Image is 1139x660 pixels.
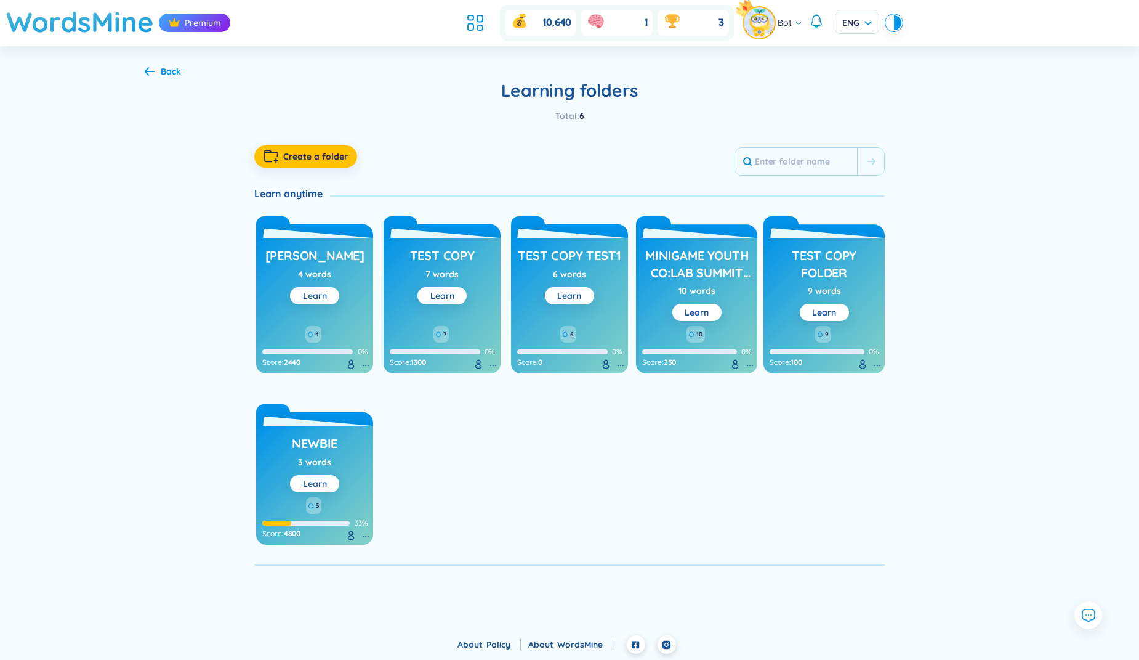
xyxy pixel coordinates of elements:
[825,330,829,340] span: 9
[262,357,367,367] div: :
[443,330,446,340] span: 7
[390,357,494,367] div: :
[517,357,536,367] span: Score
[570,330,574,340] span: 6
[254,79,885,102] h2: Learning folders
[518,244,621,267] a: Test copy Test1
[528,638,613,651] div: About
[718,16,724,30] span: 3
[645,16,648,30] span: 1
[284,357,301,367] span: 2440
[161,65,181,78] div: Back
[612,347,622,356] span: 0%
[642,357,751,367] div: :
[145,67,181,78] a: Back
[744,7,778,38] a: avatarpro
[842,17,872,29] span: ENG
[869,347,879,356] span: 0%
[579,110,584,121] span: 6
[159,14,230,32] div: Premium
[642,357,661,367] span: Score
[123,71,132,81] img: tab_keywords_by_traffic_grey.svg
[262,357,281,367] span: Score
[136,73,207,81] div: Keywords by Traffic
[410,247,475,271] h3: Test copy
[744,7,775,38] img: avatar
[284,529,301,539] span: 4800
[430,290,454,301] a: Learn
[33,71,43,81] img: tab_domain_overview_orange.svg
[517,357,622,367] div: :
[265,244,364,267] a: [PERSON_NAME]
[292,435,337,458] h3: Newbie
[770,357,879,367] div: :
[808,284,841,298] div: 9 words
[262,529,281,539] span: Score
[543,16,571,30] span: 10,640
[168,17,180,29] img: crown icon
[32,32,135,42] div: Domain: [DOMAIN_NAME]
[290,287,339,304] button: Learn
[303,478,327,489] a: Learn
[265,247,364,271] h3: [PERSON_NAME]
[812,307,836,318] a: Learn
[411,357,426,367] span: 1300
[770,247,879,281] h3: Test copy folder
[791,357,802,367] span: 100
[262,529,367,539] div: :
[545,287,594,304] button: Learn
[315,330,319,340] span: 4
[800,304,849,321] button: Learn
[664,357,677,367] span: 250
[685,307,709,318] a: Learn
[486,639,521,650] a: Policy
[696,330,702,340] span: 10
[47,73,110,81] div: Domain Overview
[642,244,751,284] a: Minigame Youth Co:lab Summit 2023
[290,475,339,492] button: Learn
[390,357,409,367] span: Score
[457,638,521,651] div: About
[778,16,792,30] span: Bot
[34,20,60,30] div: v 4.0.25
[298,455,331,469] div: 3 words
[425,267,459,281] div: 7 words
[303,290,327,301] a: Learn
[20,32,30,42] img: website_grey.svg
[735,148,857,175] input: Enter folder name
[538,357,542,367] span: 0
[555,110,579,121] span: Total :
[518,247,621,271] h3: Test copy Test1
[283,150,348,163] span: Create a folder
[557,290,581,301] a: Learn
[410,244,475,267] a: Test copy
[358,347,368,356] span: 0%
[316,501,319,511] span: 3
[770,357,789,367] span: Score
[485,347,494,356] span: 0%
[298,267,331,281] div: 4 words
[557,639,613,650] a: WordsMine
[254,187,330,200] div: Learn anytime
[553,267,586,281] div: 6 words
[355,518,368,528] span: 33%
[672,304,722,321] button: Learn
[678,284,715,298] div: 10 words
[417,287,467,304] button: Learn
[254,145,357,168] button: Create a folder
[292,432,337,455] a: Newbie
[20,20,30,30] img: logo_orange.svg
[741,347,751,356] span: 0%
[642,247,751,281] h3: Minigame Youth Co:lab Summit 2023
[770,244,879,284] a: Test copy folder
